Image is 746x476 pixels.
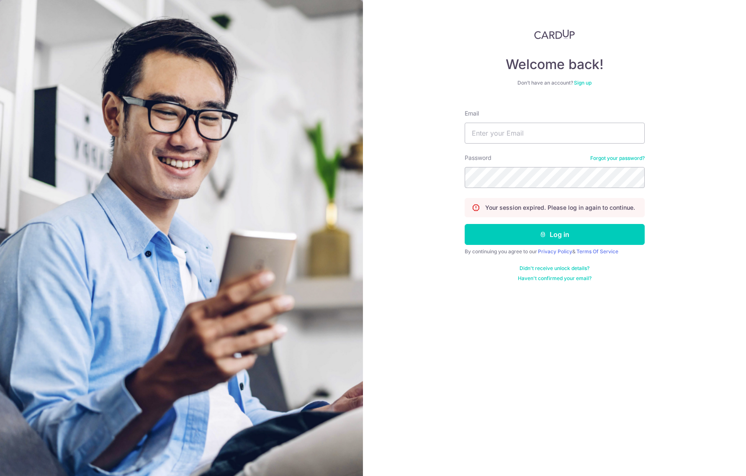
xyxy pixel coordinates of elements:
a: Forgot your password? [590,155,645,162]
p: Your session expired. Please log in again to continue. [485,203,635,212]
a: Sign up [574,80,592,86]
a: Privacy Policy [538,248,572,255]
a: Didn't receive unlock details? [520,265,589,272]
a: Terms Of Service [576,248,618,255]
img: CardUp Logo [534,29,575,39]
div: Don’t have an account? [465,80,645,86]
div: By continuing you agree to our & [465,248,645,255]
input: Enter your Email [465,123,645,144]
h4: Welcome back! [465,56,645,73]
button: Log in [465,224,645,245]
label: Password [465,154,491,162]
a: Haven't confirmed your email? [518,275,592,282]
label: Email [465,109,479,118]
